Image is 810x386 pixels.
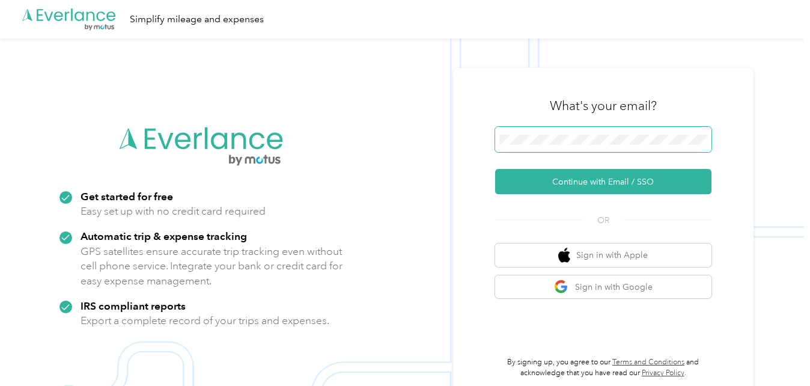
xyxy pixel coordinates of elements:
[550,97,657,114] h3: What's your email?
[81,204,266,219] p: Easy set up with no credit card required
[495,244,711,267] button: apple logoSign in with Apple
[558,248,570,263] img: apple logo
[81,230,247,242] strong: Automatic trip & expense tracking
[495,275,711,299] button: google logoSign in with Google
[81,313,329,328] p: Export a complete record of your trips and expenses.
[642,369,684,378] a: Privacy Policy
[81,190,173,203] strong: Get started for free
[495,357,711,378] p: By signing up, you agree to our and acknowledge that you have read our .
[612,358,684,367] a: Terms and Conditions
[81,299,186,312] strong: IRS compliant reports
[582,214,624,227] span: OR
[81,244,343,289] p: GPS satellites ensure accurate trip tracking even without cell phone service. Integrate your bank...
[495,169,711,194] button: Continue with Email / SSO
[554,280,569,295] img: google logo
[130,12,264,27] div: Simplify mileage and expenses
